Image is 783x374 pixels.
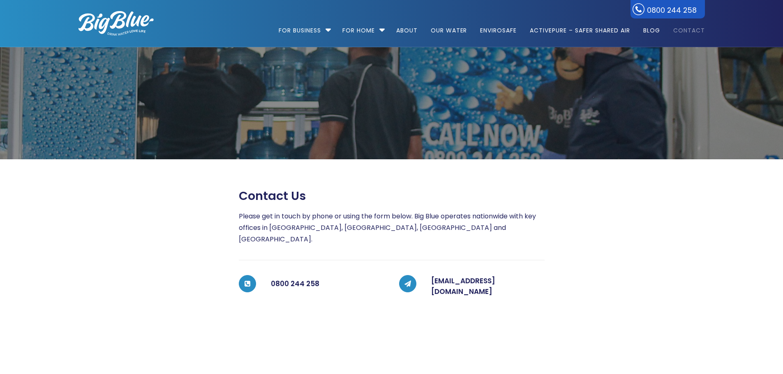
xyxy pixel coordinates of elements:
[79,11,154,36] img: logo
[431,276,495,296] a: [EMAIL_ADDRESS][DOMAIN_NAME]
[239,312,545,374] iframe: Web Forms
[271,276,384,292] h5: 0800 244 258
[239,189,306,203] span: Contact us
[239,211,545,245] p: Please get in touch by phone or using the form below. Big Blue operates nationwide with key offic...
